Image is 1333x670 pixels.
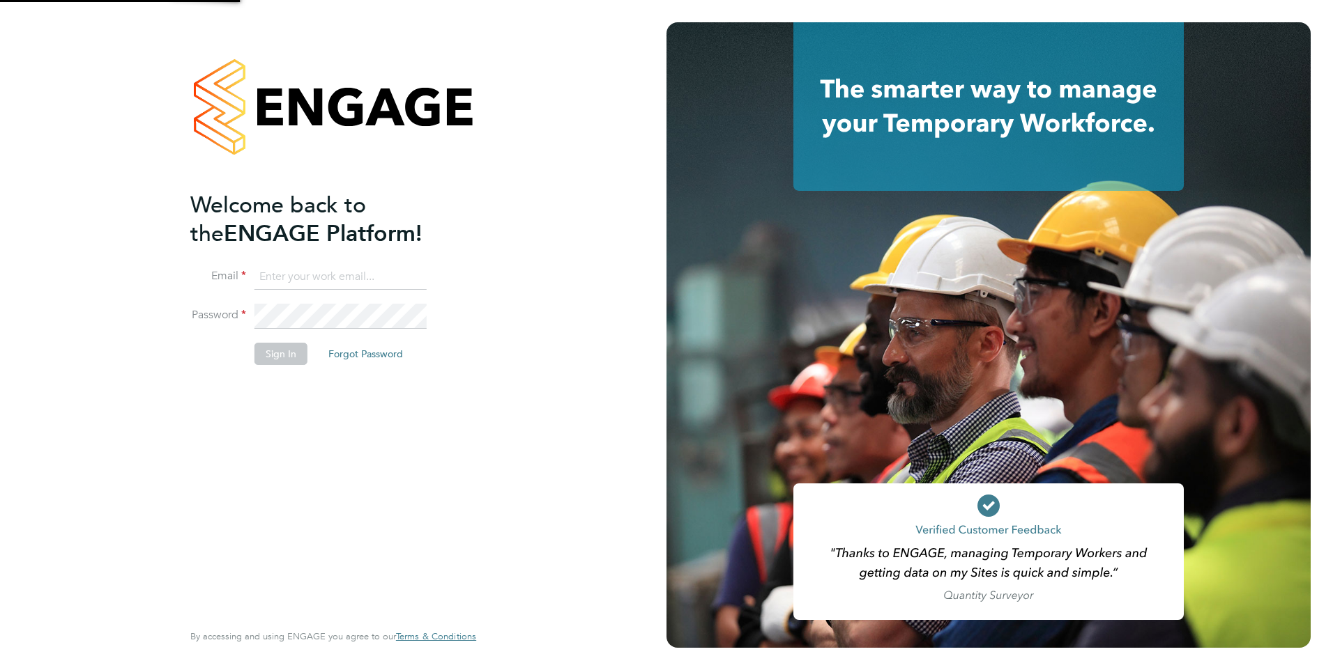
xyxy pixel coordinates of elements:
label: Email [190,269,246,283]
span: Welcome back to the [190,192,366,247]
span: By accessing and using ENGAGE you agree to our [190,630,476,642]
input: Enter your work email... [254,265,427,290]
h2: ENGAGE Platform! [190,191,462,248]
button: Sign In [254,343,307,365]
a: Terms & Conditions [396,631,476,642]
label: Password [190,308,246,322]
button: Forgot Password [317,343,414,365]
